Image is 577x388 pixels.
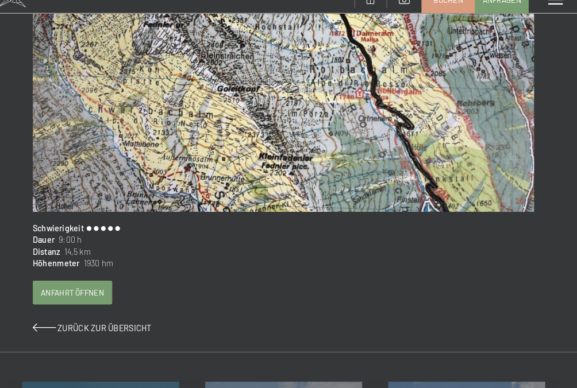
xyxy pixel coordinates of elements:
span: Anfragen [481,7,518,18]
span: 1930 hm [91,262,124,273]
span: Anfahrt öffnen [54,290,115,301]
a: Anfragen [474,1,525,25]
a: Buchen [422,1,473,25]
span: Distanz [46,250,72,262]
span: Buchen [433,7,462,18]
span: 9:00 h [67,239,94,250]
span: Höhenmeter [46,262,91,273]
a: Zurück zur Übersicht [46,325,161,335]
span: Schwierigkeit [46,228,95,239]
span: Dauer [46,239,67,250]
span: 14,5 km [72,250,102,262]
span: Zurück zur Übersicht [70,325,161,335]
